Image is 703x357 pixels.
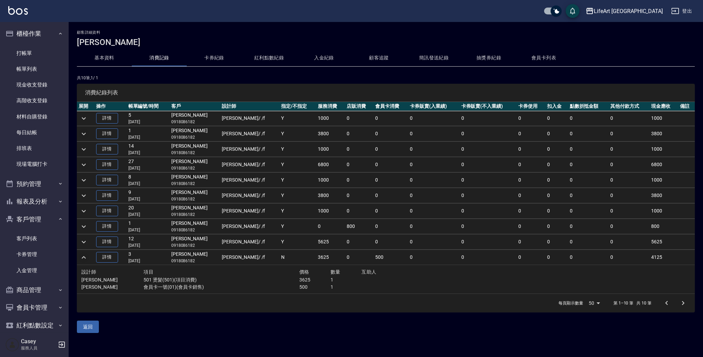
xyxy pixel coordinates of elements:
[566,4,579,18] button: save
[299,269,309,275] span: 價格
[316,234,345,250] td: 5625
[460,204,517,219] td: 0
[127,219,170,234] td: 1
[373,102,408,111] th: 會員卡消費
[170,204,220,219] td: [PERSON_NAME]
[545,219,568,234] td: 0
[649,219,678,234] td: 800
[3,193,66,210] button: 報表及分析
[3,156,66,172] a: 現場電腦打卡
[127,157,170,172] td: 27
[649,111,678,126] td: 1000
[345,111,373,126] td: 0
[373,173,408,188] td: 0
[171,165,219,171] p: 0918086182
[128,165,168,171] p: [DATE]
[94,102,127,111] th: 操作
[171,196,219,202] p: 0918086182
[143,269,153,275] span: 項目
[568,142,609,157] td: 0
[220,204,279,219] td: [PERSON_NAME] / /f
[316,157,345,172] td: 6800
[517,142,545,157] td: 0
[220,173,279,188] td: [PERSON_NAME] / /f
[279,188,316,203] td: Y
[3,77,66,93] a: 現金收支登錄
[279,126,316,141] td: Y
[568,219,609,234] td: 0
[128,196,168,202] p: [DATE]
[373,126,408,141] td: 0
[568,173,609,188] td: 0
[331,269,341,275] span: 數量
[77,102,94,111] th: 展開
[21,338,56,345] h5: Casey
[545,204,568,219] td: 0
[3,175,66,193] button: 預約管理
[297,50,351,66] button: 入金紀錄
[5,338,19,352] img: Person
[127,111,170,126] td: 5
[345,204,373,219] td: 0
[568,126,609,141] td: 0
[609,173,649,188] td: 0
[170,157,220,172] td: [PERSON_NAME]
[279,173,316,188] td: Y
[649,250,678,265] td: 4125
[361,269,376,275] span: 互助人
[345,142,373,157] td: 0
[345,173,373,188] td: 0
[170,102,220,111] th: 客戶
[171,242,219,249] p: 0918086182
[79,160,89,170] button: expand row
[81,284,143,291] p: [PERSON_NAME]
[460,111,517,126] td: 0
[220,188,279,203] td: [PERSON_NAME] / /f
[461,50,516,66] button: 抽獎券紀錄
[373,142,408,157] td: 0
[3,299,66,316] button: 會員卡管理
[77,30,695,35] h2: 顧客詳細資料
[171,227,219,233] p: 0918086182
[316,188,345,203] td: 3800
[96,252,118,263] a: 詳情
[345,219,373,234] td: 800
[96,190,118,201] a: 詳情
[220,250,279,265] td: [PERSON_NAME] / /f
[170,219,220,234] td: [PERSON_NAME]
[545,188,568,203] td: 0
[316,219,345,234] td: 0
[517,126,545,141] td: 0
[460,250,517,265] td: 0
[517,234,545,250] td: 0
[171,181,219,187] p: 0918086182
[545,173,568,188] td: 0
[8,6,28,15] img: Logo
[609,102,649,111] th: 其他付款方式
[331,276,362,284] p: 1
[460,188,517,203] td: 0
[171,211,219,218] p: 0918086182
[127,102,170,111] th: 帳單編號/時間
[331,284,362,291] p: 1
[460,219,517,234] td: 0
[609,204,649,219] td: 0
[128,242,168,249] p: [DATE]
[171,258,219,264] p: 0918086182
[568,188,609,203] td: 0
[170,111,220,126] td: [PERSON_NAME]
[609,219,649,234] td: 0
[517,102,545,111] th: 卡券使用
[170,126,220,141] td: [PERSON_NAME]
[545,234,568,250] td: 0
[345,102,373,111] th: 店販消費
[594,7,663,15] div: LifeArt [GEOGRAPHIC_DATA]
[279,204,316,219] td: Y
[77,50,132,66] button: 基本資料
[3,246,66,262] a: 卡券管理
[79,144,89,154] button: expand row
[128,258,168,264] p: [DATE]
[79,237,89,247] button: expand row
[77,37,695,47] h3: [PERSON_NAME]
[568,204,609,219] td: 0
